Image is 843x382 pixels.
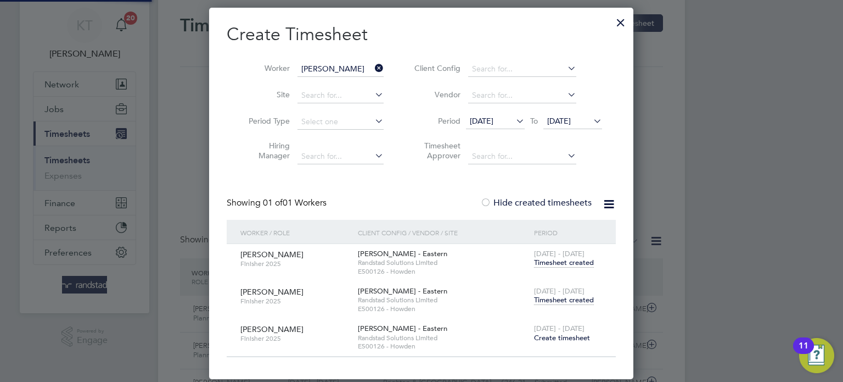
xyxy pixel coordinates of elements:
[534,286,585,296] span: [DATE] - [DATE]
[358,324,447,333] span: [PERSON_NAME] - Eastern
[547,116,571,126] span: [DATE]
[468,149,576,164] input: Search for...
[411,63,460,73] label: Client Config
[358,249,447,258] span: [PERSON_NAME] - Eastern
[534,333,590,342] span: Create timesheet
[531,220,605,245] div: Period
[240,250,304,259] span: [PERSON_NAME]
[227,197,329,209] div: Showing
[358,342,529,351] span: E500126 - Howden
[238,220,355,245] div: Worker / Role
[297,149,384,164] input: Search for...
[534,295,594,305] span: Timesheet created
[297,88,384,103] input: Search for...
[534,258,594,268] span: Timesheet created
[534,324,585,333] span: [DATE] - [DATE]
[468,62,576,77] input: Search for...
[411,90,460,99] label: Vendor
[534,249,585,258] span: [DATE] - [DATE]
[297,114,384,130] input: Select one
[355,220,531,245] div: Client Config / Vendor / Site
[240,334,350,343] span: Finisher 2025
[240,90,290,99] label: Site
[799,338,834,373] button: Open Resource Center, 11 new notifications
[240,141,290,160] label: Hiring Manager
[411,141,460,160] label: Timesheet Approver
[297,62,384,77] input: Search for...
[358,334,529,342] span: Randstad Solutions Limited
[263,197,327,208] span: 01 Workers
[358,305,529,313] span: E500126 - Howden
[240,297,350,306] span: Finisher 2025
[480,197,592,208] label: Hide created timesheets
[263,197,283,208] span: 01 of
[358,258,529,267] span: Randstad Solutions Limited
[240,287,304,297] span: [PERSON_NAME]
[240,259,350,268] span: Finisher 2025
[240,116,290,126] label: Period Type
[240,324,304,334] span: [PERSON_NAME]
[470,116,493,126] span: [DATE]
[358,296,529,305] span: Randstad Solutions Limited
[527,114,541,128] span: To
[411,116,460,126] label: Period
[227,23,616,46] h2: Create Timesheet
[799,346,808,360] div: 11
[358,286,447,296] span: [PERSON_NAME] - Eastern
[468,88,576,103] input: Search for...
[240,63,290,73] label: Worker
[358,267,529,276] span: E500126 - Howden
